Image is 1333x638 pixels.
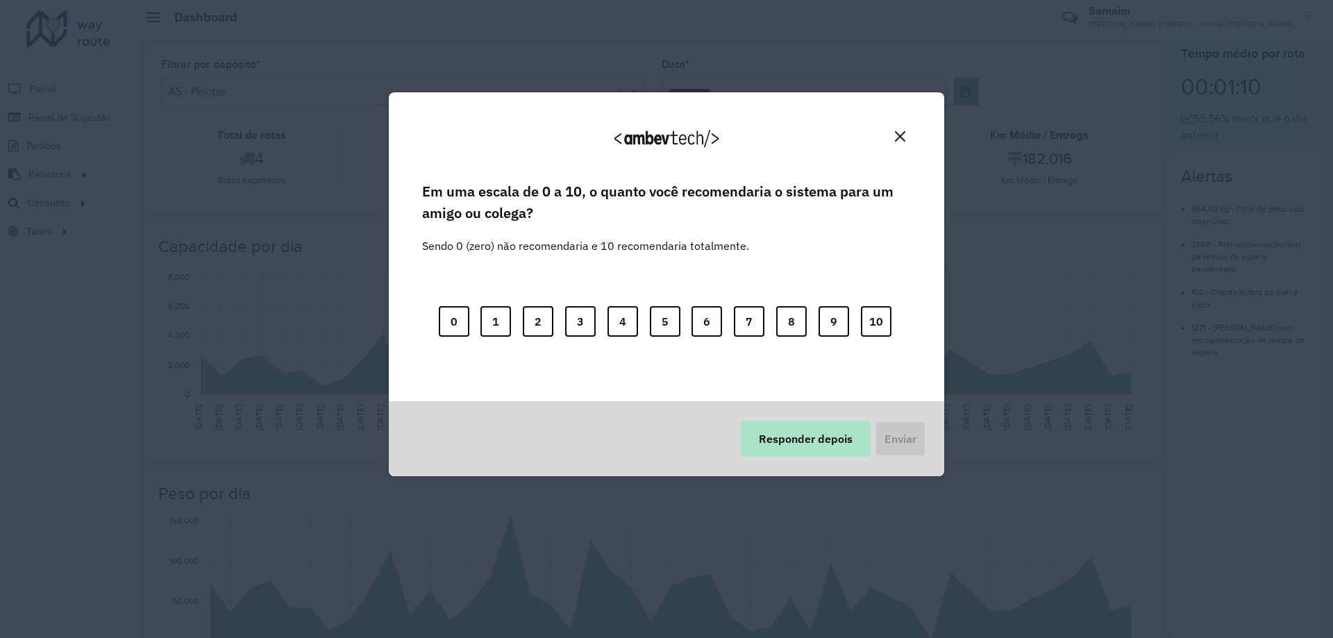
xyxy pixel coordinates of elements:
img: Logo Ambevtech [614,130,719,147]
label: Em uma escala de 0 a 10, o quanto você recomendaria o sistema para um amigo ou colega? [422,181,911,224]
button: 9 [819,306,849,337]
button: 1 [480,306,511,337]
button: Close [889,126,911,147]
button: 4 [607,306,638,337]
button: 6 [691,306,722,337]
button: 8 [776,306,807,337]
button: 3 [565,306,596,337]
button: 0 [439,306,469,337]
label: Sendo 0 (zero) não recomendaria e 10 recomendaria totalmente. [422,221,749,254]
img: Close [895,131,905,142]
button: 10 [861,306,891,337]
button: 5 [650,306,680,337]
button: Responder depois [741,421,871,457]
button: 7 [734,306,764,337]
button: 2 [523,306,553,337]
